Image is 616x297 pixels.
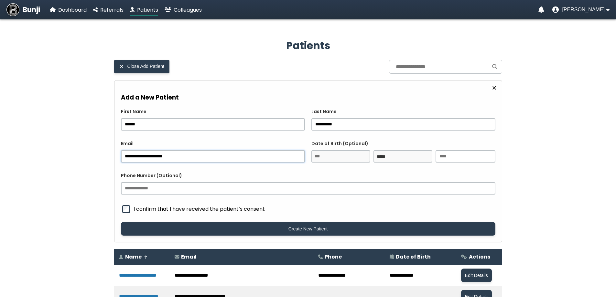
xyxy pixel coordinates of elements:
button: Create New Patient [121,222,495,236]
img: Bunji Dental Referral Management [6,3,19,16]
a: Referrals [93,6,124,14]
button: Close [490,84,498,92]
h3: Add a New Patient [121,93,495,102]
span: I confirm that I have received the patient’s consent [134,205,495,213]
span: Colleagues [174,6,202,14]
span: Referrals [100,6,124,14]
a: Dashboard [50,6,87,14]
label: Last Name [311,108,495,115]
label: Email [121,140,305,147]
h2: Patients [114,38,502,53]
th: Actions [456,249,502,265]
span: Patients [137,6,158,14]
span: Bunji [23,5,40,15]
label: Date of Birth (Optional) [311,140,495,147]
span: [PERSON_NAME] [562,7,605,13]
th: Phone [313,249,385,265]
label: First Name [121,108,305,115]
th: Date of Birth [385,249,456,265]
button: Close Add Patient [114,60,169,73]
a: Patients [130,6,158,14]
span: Dashboard [58,6,87,14]
label: Phone Number (Optional) [121,172,495,179]
a: Notifications [538,6,544,13]
a: Bunji [6,3,40,16]
a: Colleagues [165,6,202,14]
span: Close Add Patient [127,64,164,69]
button: Edit [461,269,492,282]
button: User menu [552,6,610,13]
th: Email [170,249,313,265]
th: Name [114,249,170,265]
